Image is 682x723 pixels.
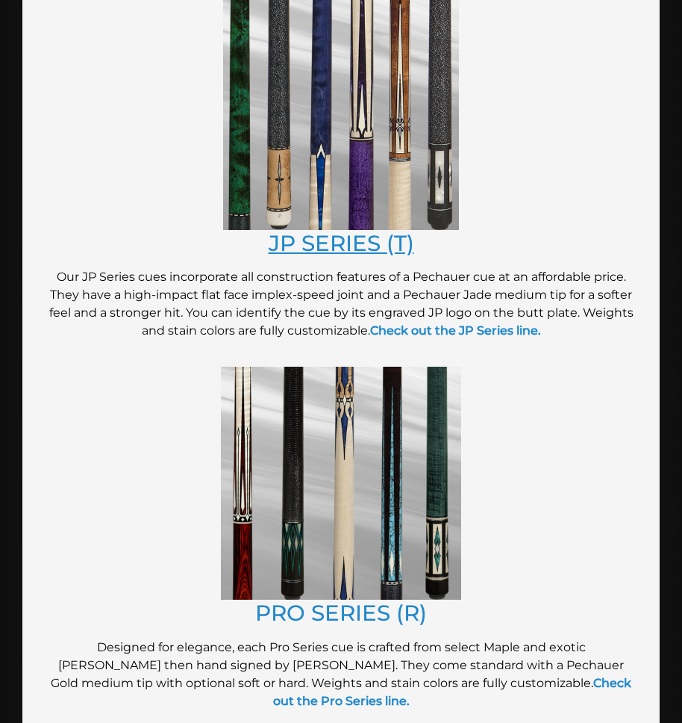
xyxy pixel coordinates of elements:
p: Designed for elegance, each Pro Series cue is crafted from select Maple and exotic [PERSON_NAME] ... [45,639,637,710]
a: Check out the JP Series line. [370,323,541,338]
a: Check out the Pro Series line. [273,676,632,708]
p: Our JP Series cues incorporate all construction features of a Pechauer cue at an affordable price... [45,268,637,340]
a: JP SERIES (T) [269,230,414,256]
a: PRO SERIES (R) [255,600,427,626]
